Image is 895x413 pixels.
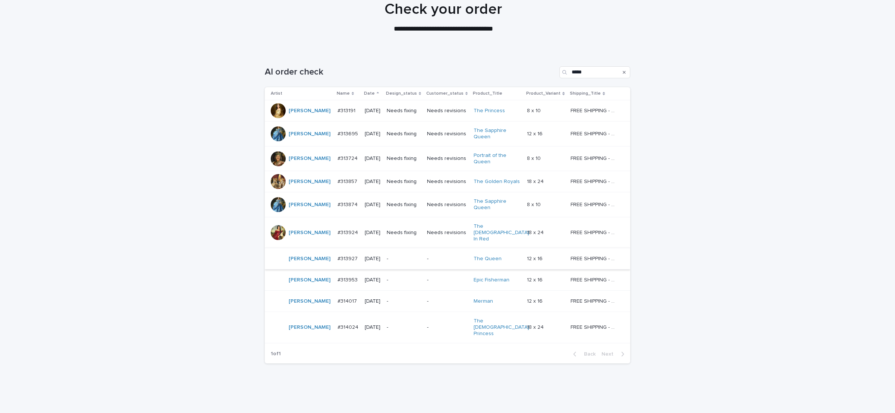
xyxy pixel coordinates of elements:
[337,200,359,208] p: #313874
[337,89,350,98] p: Name
[337,228,359,236] p: #313924
[571,275,619,283] p: FREE SHIPPING - preview in 1-2 business days, after your approval delivery will take 5-10 b.d.
[571,154,619,162] p: FREE SHIPPING - preview in 1-2 business days, after your approval delivery will take 5-10 b.d.
[527,200,542,208] p: 8 x 10
[365,108,381,114] p: [DATE]
[365,131,381,137] p: [DATE]
[527,106,542,114] p: 8 x 10
[265,146,630,171] tr: [PERSON_NAME] #313724#313724 [DATE]Needs fixingNeeds revisionsPortrait of the Queen 8 x 108 x 10 ...
[265,171,630,192] tr: [PERSON_NAME] #313857#313857 [DATE]Needs fixingNeeds revisionsThe Golden Royals 18 x 2418 x 24 FR...
[365,179,381,185] p: [DATE]
[289,155,330,162] a: [PERSON_NAME]
[265,122,630,146] tr: [PERSON_NAME] #313695#313695 [DATE]Needs fixingNeeds revisionsThe Sapphire Queen 12 x 1612 x 16 F...
[527,228,545,236] p: 18 x 24
[527,129,544,137] p: 12 x 16
[571,106,619,114] p: FREE SHIPPING - preview in 1-2 business days, after your approval delivery will take 5-10 b.d.
[387,277,421,283] p: -
[427,277,468,283] p: -
[474,223,529,242] a: The [DEMOGRAPHIC_DATA] In Red
[474,318,529,337] a: The [DEMOGRAPHIC_DATA] Princess
[337,154,359,162] p: #313724
[387,324,421,331] p: -
[387,256,421,262] p: -
[387,202,421,208] p: Needs fixing
[365,324,381,331] p: [DATE]
[474,198,520,211] a: The Sapphire Queen
[265,217,630,248] tr: [PERSON_NAME] #313924#313924 [DATE]Needs fixingNeeds revisionsThe [DEMOGRAPHIC_DATA] In Red 18 x ...
[571,200,619,208] p: FREE SHIPPING - preview in 1-2 business days, after your approval delivery will take 5-10 b.d.
[427,108,468,114] p: Needs revisions
[570,89,601,98] p: Shipping_Title
[474,277,509,283] a: Epic Fisherman
[527,154,542,162] p: 8 x 10
[337,106,357,114] p: #313191
[571,254,619,262] p: FREE SHIPPING - preview in 1-2 business days, after your approval delivery will take 5-10 b.d.
[387,131,421,137] p: Needs fixing
[337,129,359,137] p: #313695
[602,351,618,357] span: Next
[527,177,545,185] p: 18 x 24
[387,230,421,236] p: Needs fixing
[474,256,502,262] a: The Queen
[427,256,468,262] p: -
[265,312,630,343] tr: [PERSON_NAME] #314024#314024 [DATE]--The [DEMOGRAPHIC_DATA] Princess 18 x 2418 x 24 FREE SHIPPING...
[386,89,417,98] p: Design_status
[426,89,464,98] p: Customer_status
[427,298,468,305] p: -
[427,155,468,162] p: Needs revisions
[427,324,468,331] p: -
[265,248,630,269] tr: [PERSON_NAME] #313927#313927 [DATE]--The Queen 12 x 1612 x 16 FREE SHIPPING - preview in 1-2 busi...
[527,297,544,305] p: 12 x 16
[474,127,520,140] a: The Sapphire Queen
[527,323,545,331] p: 18 x 24
[289,256,330,262] a: [PERSON_NAME]
[337,275,359,283] p: #313953
[289,277,330,283] a: [PERSON_NAME]
[427,230,468,236] p: Needs revisions
[365,256,381,262] p: [DATE]
[271,89,282,98] p: Artist
[289,108,330,114] a: [PERSON_NAME]
[474,298,493,305] a: Merman
[289,179,330,185] a: [PERSON_NAME]
[265,67,556,78] h1: AI order check
[365,202,381,208] p: [DATE]
[387,179,421,185] p: Needs fixing
[265,291,630,312] tr: [PERSON_NAME] #314017#314017 [DATE]--Merman 12 x 1612 x 16 FREE SHIPPING - preview in 1-2 busines...
[365,298,381,305] p: [DATE]
[289,324,330,331] a: [PERSON_NAME]
[265,100,630,122] tr: [PERSON_NAME] #313191#313191 [DATE]Needs fixingNeeds revisionsThe Princess 8 x 108 x 10 FREE SHIP...
[365,277,381,283] p: [DATE]
[473,89,502,98] p: Product_Title
[474,108,505,114] a: The Princess
[289,298,330,305] a: [PERSON_NAME]
[571,129,619,137] p: FREE SHIPPING - preview in 1-2 business days, after your approval delivery will take 5-10 b.d.
[364,89,375,98] p: Date
[337,177,359,185] p: #313857
[427,202,468,208] p: Needs revisions
[387,155,421,162] p: Needs fixing
[580,351,596,357] span: Back
[526,89,560,98] p: Product_Variant
[265,345,287,363] p: 1 of 1
[265,192,630,217] tr: [PERSON_NAME] #313874#313874 [DATE]Needs fixingNeeds revisionsThe Sapphire Queen 8 x 108 x 10 FRE...
[567,351,599,357] button: Back
[289,202,330,208] a: [PERSON_NAME]
[337,297,358,305] p: #314017
[265,269,630,291] tr: [PERSON_NAME] #313953#313953 [DATE]--Epic Fisherman 12 x 1612 x 16 FREE SHIPPING - preview in 1-2...
[365,155,381,162] p: [DATE]
[571,177,619,185] p: FREE SHIPPING - preview in 1-2 business days, after your approval delivery will take 5-10 b.d.
[474,152,520,165] a: Portrait of the Queen
[289,131,330,137] a: [PERSON_NAME]
[337,323,360,331] p: #314024
[474,179,520,185] a: The Golden Royals
[365,230,381,236] p: [DATE]
[387,298,421,305] p: -
[261,0,626,18] h1: Check your order
[427,179,468,185] p: Needs revisions
[571,228,619,236] p: FREE SHIPPING - preview in 1-2 business days, after your approval delivery will take 6-10 busines...
[289,230,330,236] a: [PERSON_NAME]
[559,66,630,78] input: Search
[599,351,630,357] button: Next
